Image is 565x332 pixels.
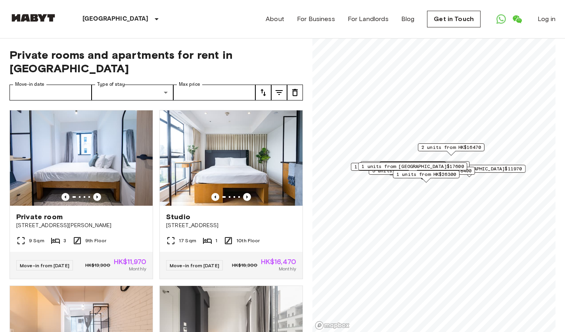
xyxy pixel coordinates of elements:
[29,237,44,244] span: 9 Sqm
[362,163,463,170] span: 1 units from [GEOGRAPHIC_DATA]$17600
[372,167,471,174] span: 5 units from [GEOGRAPHIC_DATA]$8400
[15,81,44,88] label: Move-in date
[114,258,146,265] span: HK$11,970
[348,14,389,24] a: For Landlords
[401,14,415,24] a: Blog
[287,85,303,100] button: tune
[369,167,475,179] div: Map marker
[243,193,251,201] button: Previous image
[360,161,469,174] div: Map marker
[493,11,509,27] a: Open WhatsApp
[364,162,466,169] span: 2 units from [GEOGRAPHIC_DATA]$16000
[417,165,522,172] span: 12 units from [GEOGRAPHIC_DATA]$11970
[261,258,296,265] span: HK$16,470
[10,85,92,100] input: Choose date
[396,171,456,178] span: 1 units from HK$26300
[170,263,219,268] span: Move-in from [DATE]
[393,170,460,183] div: Map marker
[166,222,296,230] span: [STREET_ADDRESS]
[421,144,481,151] span: 2 units from HK$16470
[232,262,257,269] span: HK$18,300
[82,14,149,24] p: [GEOGRAPHIC_DATA]
[179,237,196,244] span: 17 Sqm
[379,162,446,174] div: Map marker
[16,222,146,230] span: [STREET_ADDRESS][PERSON_NAME]
[61,193,69,201] button: Previous image
[129,265,146,272] span: Monthly
[351,163,457,175] div: Map marker
[509,11,525,27] a: Open WeChat
[97,81,125,88] label: Type of stay
[10,14,57,22] img: Habyt
[10,48,303,75] span: Private rooms and apartments for rent in [GEOGRAPHIC_DATA]
[20,263,69,268] span: Move-in from [DATE]
[85,237,106,244] span: 9th Floor
[358,162,467,175] div: Map marker
[10,110,153,206] img: Marketing picture of unit HK-01-046-009-03
[255,85,271,100] button: tune
[354,163,454,170] span: 1 units from [GEOGRAPHIC_DATA]$8520
[211,193,219,201] button: Previous image
[10,110,153,279] a: Marketing picture of unit HK-01-046-009-03Previous imagePrevious imagePrivate room[STREET_ADDRESS...
[16,212,63,222] span: Private room
[85,262,110,269] span: HK$13,300
[179,81,200,88] label: Max price
[266,14,284,24] a: About
[538,14,555,24] a: Log in
[315,321,350,330] a: Mapbox logo
[166,212,190,222] span: Studio
[159,110,303,279] a: Marketing picture of unit HK-01-001-016-01Previous imagePrevious imageStudio[STREET_ADDRESS]17 Sq...
[63,237,66,244] span: 3
[427,11,481,27] a: Get in Touch
[215,237,217,244] span: 1
[236,237,260,244] span: 10th Floor
[383,162,442,169] span: 1 units from HK$10170
[297,14,335,24] a: For Business
[418,143,485,156] div: Map marker
[93,193,101,201] button: Previous image
[271,85,287,100] button: tune
[160,110,303,206] img: Marketing picture of unit HK-01-001-016-01
[279,265,296,272] span: Monthly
